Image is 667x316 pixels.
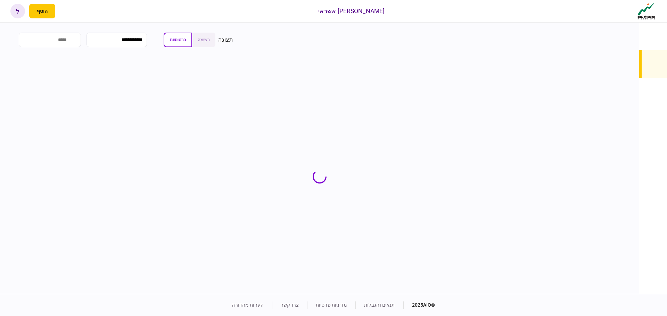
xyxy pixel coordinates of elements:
[192,33,215,47] button: רשימה
[403,301,435,309] div: © 2025 AIO
[198,37,210,42] span: רשימה
[318,7,385,16] div: [PERSON_NAME] אשראי
[636,2,657,20] img: client company logo
[59,4,74,18] button: פתח רשימת התראות
[364,302,395,308] a: תנאים והגבלות
[10,4,25,18] button: ל
[29,4,55,18] button: פתח תפריט להוספת לקוח
[164,33,192,47] button: כרטיסיות
[218,36,233,44] div: תצוגה
[316,302,347,308] a: מדיניות פרטיות
[232,302,264,308] a: הערות מהדורה
[281,302,299,308] a: צרו קשר
[170,37,186,42] span: כרטיסיות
